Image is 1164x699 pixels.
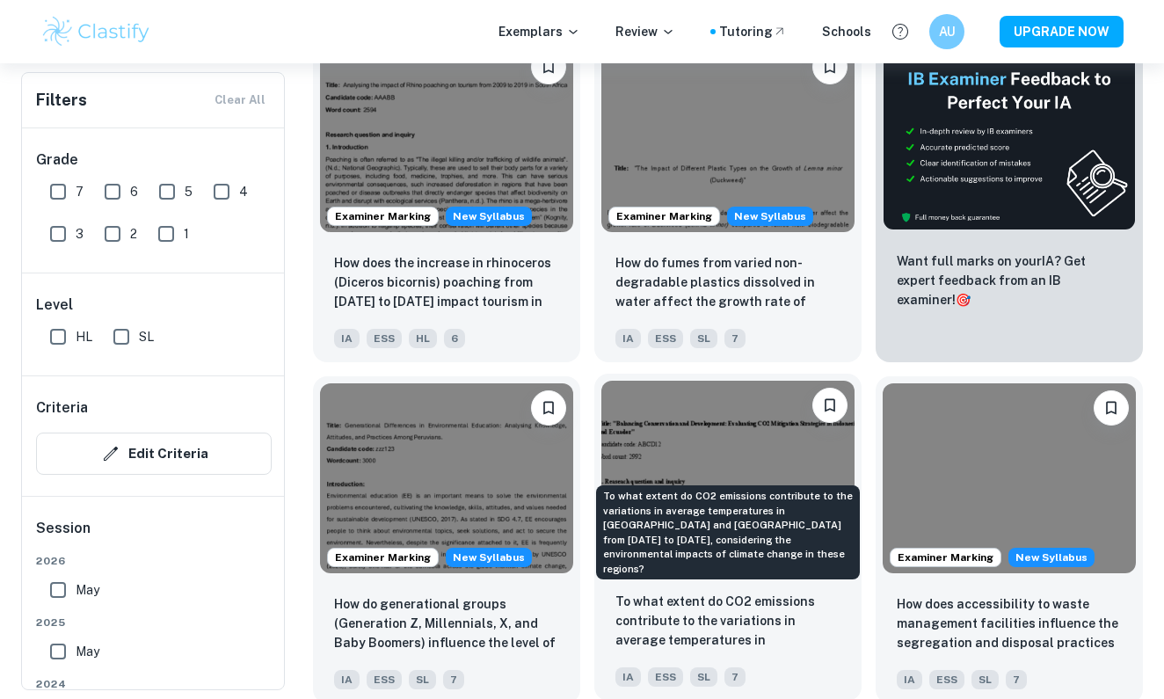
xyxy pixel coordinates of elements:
[313,35,580,362] a: Examiner MarkingStarting from the May 2026 session, the ESS IA requirements have changed. We crea...
[615,253,840,313] p: How do fumes from varied non-degradable plastics dissolved in water affect the growth rate of Duc...
[883,383,1136,573] img: ESS IA example thumbnail: How does accessibility to waste manageme
[615,592,840,652] p: To what extent do CO2 emissions contribute to the variations in average temperatures in Indonesia...
[531,49,566,84] button: Bookmark
[601,42,855,232] img: ESS IA example thumbnail: How do fumes from varied non-degradable
[36,149,272,171] h6: Grade
[36,295,272,316] h6: Level
[876,35,1143,362] a: ThumbnailWant full marks on yourIA? Get expert feedback from an IB examiner!
[897,594,1122,654] p: How does accessibility to waste management facilities influence the segregation and disposal prac...
[1008,548,1095,567] span: New Syllabus
[690,667,717,687] span: SL
[937,22,957,41] h6: AU
[36,397,88,419] h6: Criteria
[609,208,719,224] span: Examiner Marking
[184,224,189,244] span: 1
[409,329,437,348] span: HL
[956,293,971,307] span: 🎯
[320,42,573,232] img: ESS IA example thumbnail: How does the increase in rhinoceros (Dic
[36,553,272,569] span: 2026
[239,182,248,201] span: 4
[727,207,813,226] div: Starting from the May 2026 session, the ESS IA requirements have changed. We created this exempla...
[648,667,683,687] span: ESS
[724,667,746,687] span: 7
[885,17,915,47] button: Help and Feedback
[36,615,272,630] span: 2025
[1094,390,1129,426] button: Bookmark
[443,670,464,689] span: 7
[76,224,84,244] span: 3
[36,433,272,475] button: Edit Criteria
[328,550,438,565] span: Examiner Marking
[601,381,855,571] img: ESS IA example thumbnail: To what extent do CO2 emissions contribu
[615,329,641,348] span: IA
[648,329,683,348] span: ESS
[409,670,436,689] span: SL
[334,670,360,689] span: IA
[320,383,573,573] img: ESS IA example thumbnail: How do generational groups (Generation Z
[690,329,717,348] span: SL
[594,35,862,362] a: Examiner MarkingStarting from the May 2026 session, the ESS IA requirements have changed. We crea...
[328,208,438,224] span: Examiner Marking
[130,182,138,201] span: 6
[444,329,465,348] span: 6
[334,594,559,654] p: How do generational groups (Generation Z, Millennials, X, and Baby Boomers) influence the level o...
[76,327,92,346] span: HL
[367,670,402,689] span: ESS
[897,251,1122,309] p: Want full marks on your IA ? Get expert feedback from an IB examiner!
[367,329,402,348] span: ESS
[897,670,922,689] span: IA
[891,550,1000,565] span: Examiner Marking
[719,22,787,41] a: Tutoring
[596,485,860,579] div: To what extent do CO2 emissions contribute to the variations in average temperatures in [GEOGRAPH...
[812,49,848,84] button: Bookmark
[76,182,84,201] span: 7
[531,390,566,426] button: Bookmark
[615,667,641,687] span: IA
[1000,16,1124,47] button: UPGRADE NOW
[36,88,87,113] h6: Filters
[446,548,532,567] span: New Syllabus
[1008,548,1095,567] div: Starting from the May 2026 session, the ESS IA requirements have changed. We created this exempla...
[130,224,137,244] span: 2
[334,253,559,313] p: How does the increase in rhinoceros (Diceros bicornis) poaching from 2011 to 2021 impact tourism ...
[76,642,99,661] span: May
[929,14,964,49] button: AU
[446,207,532,226] span: New Syllabus
[446,548,532,567] div: Starting from the May 2026 session, the ESS IA requirements have changed. We created this exempla...
[727,207,813,226] span: New Syllabus
[36,518,272,553] h6: Session
[812,388,848,423] button: Bookmark
[883,42,1136,230] img: Thumbnail
[446,207,532,226] div: Starting from the May 2026 session, the ESS IA requirements have changed. We created this exempla...
[929,670,964,689] span: ESS
[1006,670,1027,689] span: 7
[971,670,999,689] span: SL
[822,22,871,41] a: Schools
[36,676,272,692] span: 2024
[498,22,580,41] p: Exemplars
[334,329,360,348] span: IA
[615,22,675,41] p: Review
[76,580,99,600] span: May
[40,14,152,49] img: Clastify logo
[724,329,746,348] span: 7
[139,327,154,346] span: SL
[185,182,193,201] span: 5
